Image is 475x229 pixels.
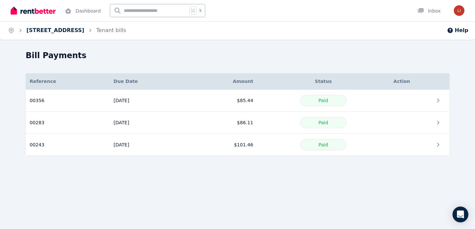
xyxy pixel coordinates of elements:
span: Paid [318,120,328,125]
span: Paid [318,142,328,147]
td: $86.11 [188,112,257,134]
td: [DATE] [110,90,188,112]
th: Amount [188,73,257,90]
td: [DATE] [110,112,188,134]
img: RentBetter [11,6,56,16]
img: Liz Marjory Cuesta Largacha [454,5,464,16]
span: 00243 [30,141,45,148]
th: Action [390,73,450,90]
span: Tenant bills [96,26,126,34]
button: Help [447,26,468,34]
td: $101.46 [188,134,257,156]
span: k [199,8,202,13]
th: Due Date [110,73,188,90]
td: $85.44 [188,90,257,112]
th: Status [257,73,390,90]
div: Inbox [417,8,441,14]
h1: Bill Payments [26,50,87,61]
span: 00356 [30,97,45,104]
div: Open Intercom Messenger [452,207,468,222]
span: Reference [30,78,56,85]
a: [STREET_ADDRESS] [26,27,84,33]
span: Paid [318,98,328,103]
span: 00283 [30,119,45,126]
td: [DATE] [110,134,188,156]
